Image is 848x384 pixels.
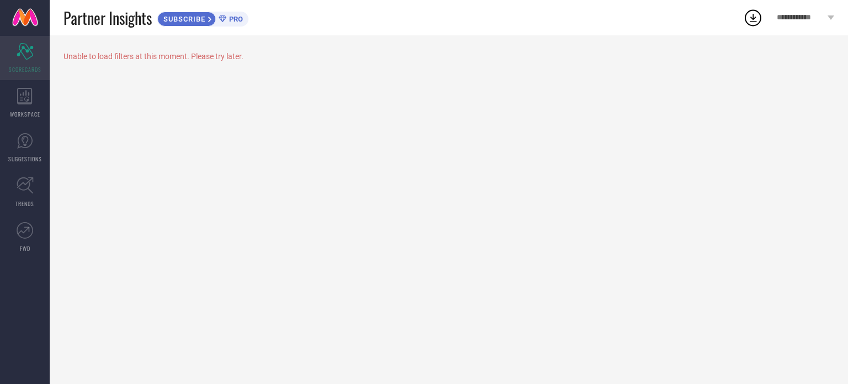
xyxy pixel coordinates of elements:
[20,244,30,253] span: FWD
[10,110,40,118] span: WORKSPACE
[157,9,248,27] a: SUBSCRIBEPRO
[63,52,834,61] div: Unable to load filters at this moment. Please try later.
[743,8,763,28] div: Open download list
[226,15,243,23] span: PRO
[8,155,42,163] span: SUGGESTIONS
[9,65,41,73] span: SCORECARDS
[63,7,152,29] span: Partner Insights
[158,15,208,23] span: SUBSCRIBE
[15,199,34,208] span: TRENDS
